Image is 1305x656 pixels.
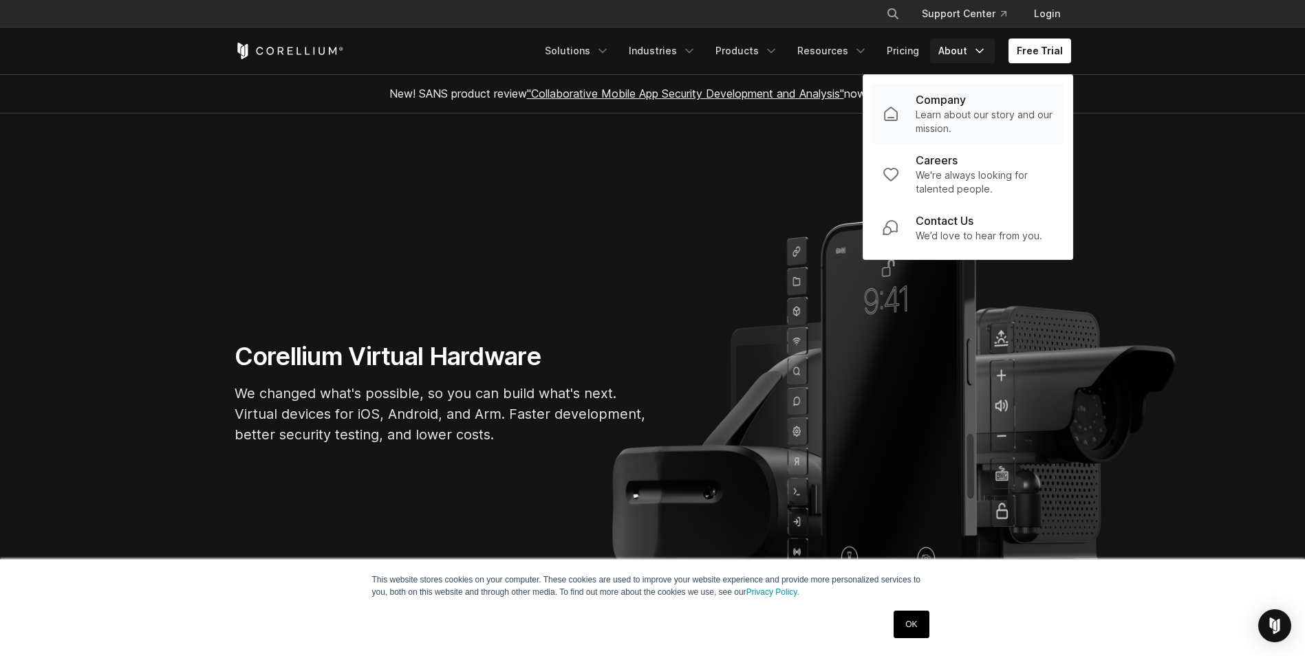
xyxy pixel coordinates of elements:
[235,383,647,445] p: We changed what's possible, so you can build what's next. Virtual devices for iOS, Android, and A...
[878,39,927,63] a: Pricing
[235,341,647,372] h1: Corellium Virtual Hardware
[537,39,1071,63] div: Navigation Menu
[881,1,905,26] button: Search
[707,39,786,63] a: Products
[872,204,1064,251] a: Contact Us We’d love to hear from you.
[911,1,1017,26] a: Support Center
[621,39,704,63] a: Industries
[916,229,1042,243] p: We’d love to hear from you.
[894,611,929,638] a: OK
[1009,39,1071,63] a: Free Trial
[537,39,618,63] a: Solutions
[746,587,799,597] a: Privacy Policy.
[389,87,916,100] span: New! SANS product review now available.
[872,144,1064,204] a: Careers We're always looking for talented people.
[916,91,966,108] p: Company
[1258,609,1291,642] div: Open Intercom Messenger
[930,39,995,63] a: About
[527,87,844,100] a: "Collaborative Mobile App Security Development and Analysis"
[916,168,1053,196] p: We're always looking for talented people.
[872,83,1064,144] a: Company Learn about our story and our mission.
[870,1,1071,26] div: Navigation Menu
[916,152,958,168] p: Careers
[916,212,973,229] p: Contact Us
[235,43,344,59] a: Corellium Home
[372,573,934,598] p: This website stores cookies on your computer. These cookies are used to improve your website expe...
[916,108,1053,135] p: Learn about our story and our mission.
[789,39,876,63] a: Resources
[1023,1,1071,26] a: Login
